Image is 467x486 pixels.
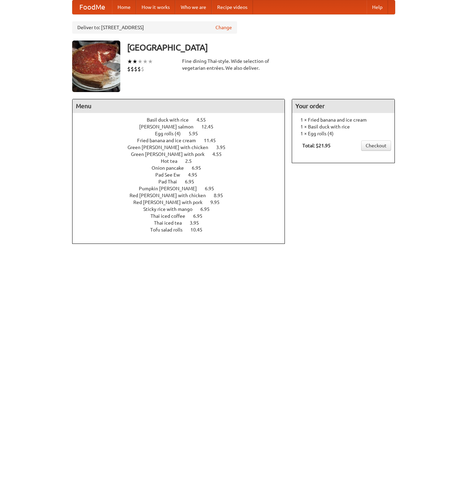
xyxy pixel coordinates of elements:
[367,0,388,14] a: Help
[112,0,136,14] a: Home
[147,117,219,123] a: Basil duck with rice 4.55
[190,220,206,226] span: 3.95
[296,123,391,130] li: 1 × Basil duck with rice
[137,65,141,73] li: $
[143,206,222,212] a: Sticky rice with mango 6.95
[127,145,238,150] a: Green [PERSON_NAME] with chicken 3.95
[131,151,234,157] a: Green [PERSON_NAME] with pork 4.55
[133,200,209,205] span: Red [PERSON_NAME] with pork
[150,227,215,233] a: Tofu salad rolls 10.45
[143,206,199,212] span: Sticky rice with mango
[154,220,189,226] span: Thai iced tea
[130,193,236,198] a: Red [PERSON_NAME] with chicken 8.95
[175,0,212,14] a: Who we are
[215,24,232,31] a: Change
[139,124,200,129] span: [PERSON_NAME] salmon
[133,200,232,205] a: Red [PERSON_NAME] with pork 9.95
[182,58,285,71] div: Fine dining Thai-style. Wide selection of vegetarian entrées. We also deliver.
[152,165,191,171] span: Onion pancake
[134,65,137,73] li: $
[127,41,395,54] h3: [GEOGRAPHIC_DATA]
[73,99,285,113] h4: Menu
[127,145,215,150] span: Green [PERSON_NAME] with chicken
[200,206,216,212] span: 6.95
[139,186,204,191] span: Pumpkin [PERSON_NAME]
[158,179,207,184] a: Pad Thai 6.95
[216,145,232,150] span: 3.95
[72,21,237,34] div: Deliver to: [STREET_ADDRESS]
[130,193,213,198] span: Red [PERSON_NAME] with chicken
[137,138,229,143] a: Fried banana and ice cream 11.45
[139,124,226,129] a: [PERSON_NAME] salmon 12.45
[155,131,188,136] span: Egg rolls (4)
[204,138,223,143] span: 11.45
[193,213,209,219] span: 6.95
[131,151,211,157] span: Green [PERSON_NAME] with pork
[361,140,391,151] a: Checkout
[185,158,199,164] span: 2.5
[210,200,226,205] span: 9.95
[296,130,391,137] li: 1 × Egg rolls (4)
[141,65,144,73] li: $
[73,0,112,14] a: FoodMe
[154,220,212,226] a: Thai iced tea 3.95
[131,65,134,73] li: $
[158,179,184,184] span: Pad Thai
[136,0,175,14] a: How it works
[132,58,137,65] li: ★
[296,116,391,123] li: 1 × Fried banana and ice cream
[214,193,230,198] span: 8.95
[152,165,214,171] a: Onion pancake 6.95
[185,179,201,184] span: 6.95
[151,213,192,219] span: Thai iced coffee
[139,186,227,191] a: Pumpkin [PERSON_NAME] 6.95
[212,151,229,157] span: 4.55
[148,58,153,65] li: ★
[205,186,221,191] span: 6.95
[188,172,204,178] span: 4.95
[192,165,208,171] span: 6.95
[212,0,253,14] a: Recipe videos
[292,99,394,113] h4: Your order
[201,124,220,129] span: 12.45
[127,65,131,73] li: $
[137,58,143,65] li: ★
[161,158,184,164] span: Hot tea
[127,58,132,65] li: ★
[190,227,209,233] span: 10.45
[147,117,196,123] span: Basil duck with rice
[150,227,189,233] span: Tofu salad rolls
[197,117,213,123] span: 4.55
[302,143,331,148] b: Total: $21.95
[155,172,210,178] a: Pad See Ew 4.95
[155,131,211,136] a: Egg rolls (4) 5.95
[161,158,204,164] a: Hot tea 2.5
[155,172,187,178] span: Pad See Ew
[137,138,203,143] span: Fried banana and ice cream
[151,213,215,219] a: Thai iced coffee 6.95
[143,58,148,65] li: ★
[189,131,205,136] span: 5.95
[72,41,120,92] img: angular.jpg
